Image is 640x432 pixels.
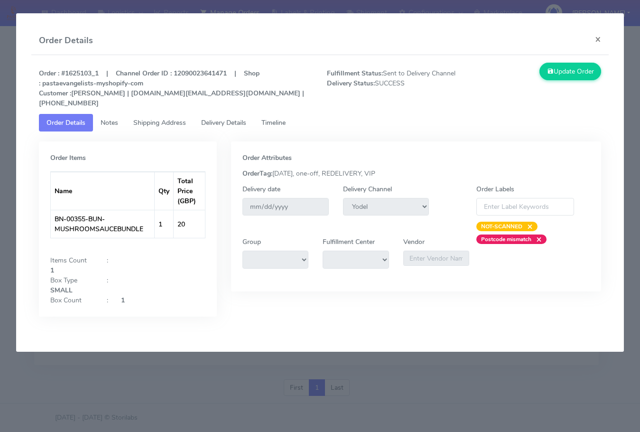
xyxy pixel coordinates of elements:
strong: OrderTag: [242,169,272,178]
span: Sent to Delivery Channel SUCCESS [320,68,464,108]
th: Qty [155,172,174,210]
strong: SMALL [50,286,73,295]
strong: Postcode mismatch [481,235,531,243]
label: Fulfillment Center [323,237,375,247]
span: Order Details [46,118,85,127]
span: Notes [101,118,118,127]
ul: Tabs [39,114,601,131]
input: Enter Vendor Name [403,251,469,266]
div: Items Count [43,255,100,265]
div: Box Type [43,275,100,285]
span: × [522,222,533,231]
label: Vendor [403,237,425,247]
strong: Customer : [39,89,71,98]
td: 1 [155,210,174,238]
label: Delivery date [242,184,280,194]
span: Shipping Address [133,118,186,127]
th: Name [51,172,155,210]
label: Delivery Channel [343,184,392,194]
th: Total Price (GBP) [174,172,205,210]
span: Timeline [261,118,286,127]
button: Close [587,27,609,52]
label: Group [242,237,261,247]
strong: Fulfillment Status: [327,69,383,78]
div: Box Count [43,295,100,305]
strong: 1 [121,296,125,305]
div: : [100,255,114,265]
h4: Order Details [39,34,93,47]
label: Order Labels [476,184,514,194]
strong: 1 [50,266,54,275]
button: Update Order [539,63,601,80]
span: × [531,235,542,244]
input: Enter Label Keywords [476,198,574,216]
span: Delivery Details [201,118,246,127]
div: [DATE], one-off, REDELIVERY, VIP [235,169,597,178]
div: : [100,275,114,285]
td: 20 [174,210,205,238]
td: BN-00355-BUN-MUSHROOMSAUCEBUNDLE [51,210,155,238]
strong: Order Items [50,153,86,162]
strong: Order Attributes [242,153,292,162]
strong: NOT-SCANNED [481,223,522,230]
strong: Order : #1625103_1 | Channel Order ID : 12090023641471 | Shop : pastaevangelists-myshopify-com [P... [39,69,304,108]
div: : [100,295,114,305]
strong: Delivery Status: [327,79,375,88]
